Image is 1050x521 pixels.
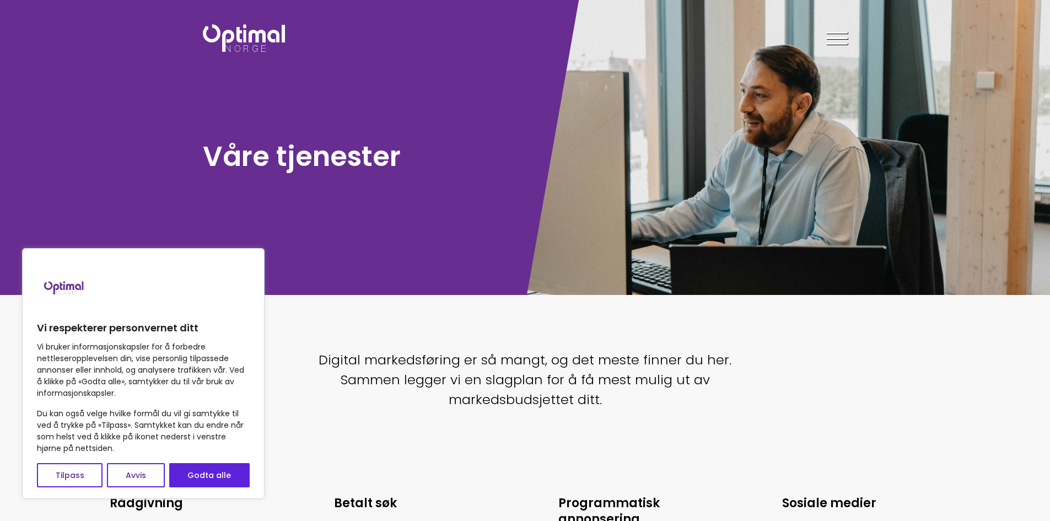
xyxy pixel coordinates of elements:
[308,350,743,410] p: Digital markedsføring er så mangt, og det meste finner du her. Sammen legger vi en slagplan for å...
[169,463,250,487] button: Godta alle
[203,24,285,52] img: Optimal Norge
[782,496,940,512] h3: Sosiale medier
[37,408,250,454] p: Du kan også velge hvilke formål du vil gi samtykke til ved å trykke på «Tilpass». Samtykket kan d...
[37,321,250,335] p: Vi respekterer personvernet ditt
[22,248,265,499] div: Vi respekterer personvernet ditt
[203,138,520,174] h1: Våre tjenester
[37,463,103,487] button: Tilpass
[107,463,164,487] button: Avvis
[110,496,268,512] h3: Rådgivning
[334,496,492,512] h3: Betalt søk
[37,260,92,315] img: Brand logo
[37,341,250,399] p: Vi bruker informasjonskapsler for å forbedre nettleseropplevelsen din, vise personlig tilpassede ...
